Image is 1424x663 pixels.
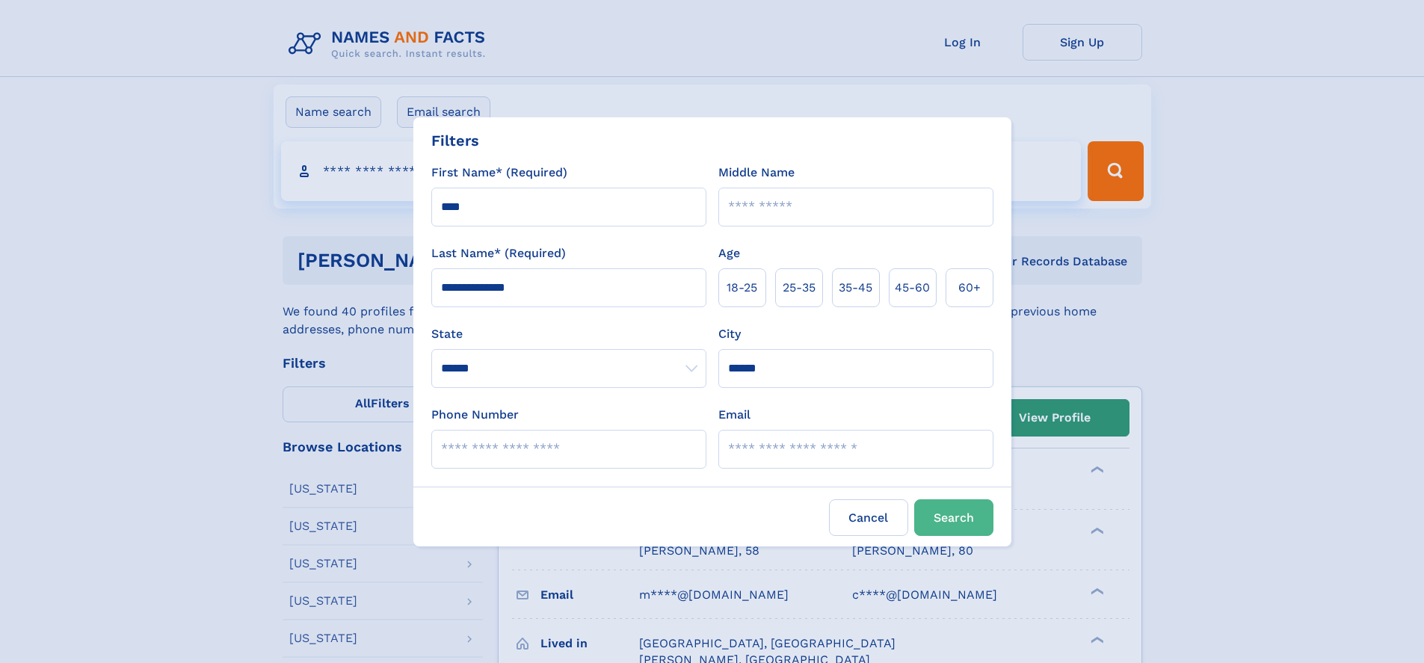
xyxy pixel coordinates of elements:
label: Phone Number [431,406,519,424]
label: Last Name* (Required) [431,244,566,262]
span: 60+ [958,279,981,297]
label: Age [718,244,740,262]
span: 25‑35 [783,279,816,297]
label: Cancel [829,499,908,536]
div: Filters [431,129,479,152]
span: 45‑60 [895,279,930,297]
label: First Name* (Required) [431,164,567,182]
span: 18‑25 [727,279,757,297]
label: Middle Name [718,164,795,182]
label: Email [718,406,750,424]
span: 35‑45 [839,279,872,297]
label: State [431,325,706,343]
button: Search [914,499,993,536]
label: City [718,325,741,343]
